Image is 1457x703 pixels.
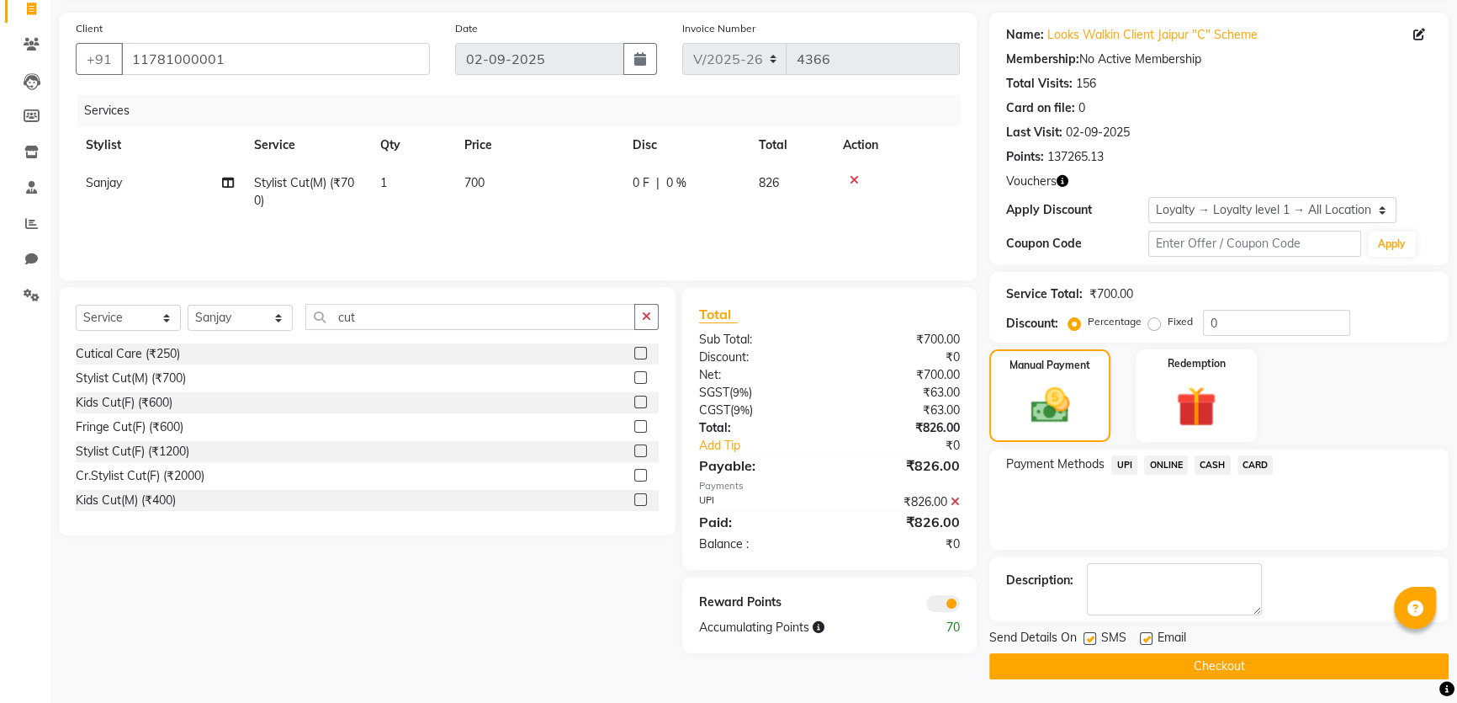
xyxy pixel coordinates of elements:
th: Stylist [76,126,244,164]
div: Stylist Cut(F) (₹1200) [76,443,189,461]
div: ₹63.00 [829,402,972,419]
div: Payable: [686,455,829,476]
div: Stylist Cut(M) (₹700) [76,370,186,387]
img: _cash.svg [1019,383,1082,428]
div: UPI [686,493,829,511]
div: ₹700.00 [1089,285,1133,303]
span: 826 [759,175,779,190]
div: ₹826.00 [829,455,972,476]
button: +91 [76,43,123,75]
div: Service Total: [1006,285,1083,303]
div: ₹826.00 [829,512,972,532]
button: Apply [1368,232,1416,257]
label: Percentage [1088,314,1142,329]
span: SGST [699,385,729,400]
div: Total Visits: [1006,75,1073,93]
span: | [656,174,660,192]
div: ₹826.00 [829,493,972,511]
span: Sanjay [86,175,122,190]
span: 9% [734,403,750,417]
span: 0 % [666,174,686,192]
div: 156 [1076,75,1096,93]
th: Service [244,126,370,164]
div: Services [77,95,972,126]
div: Kids Cut(M) (₹400) [76,492,176,509]
div: Discount: [686,349,829,366]
label: Manual Payment [1009,358,1090,373]
div: Fringe Cut(F) (₹600) [76,418,183,436]
div: Reward Points [686,594,829,612]
div: ₹826.00 [829,419,972,437]
div: ₹0 [829,349,972,366]
th: Disc [623,126,749,164]
div: Coupon Code [1006,235,1148,253]
span: CARD [1237,455,1274,475]
div: ₹700.00 [829,366,972,384]
div: ( ) [686,384,829,402]
div: ₹700.00 [829,331,972,349]
span: 0 F [633,174,649,192]
input: Enter Offer / Coupon Code [1148,231,1361,257]
div: Cr.Stylist Cut(F) (₹2000) [76,467,204,485]
span: SMS [1101,629,1126,650]
span: Send Details On [989,629,1077,650]
button: Checkout [989,653,1449,679]
span: 700 [464,175,485,190]
img: _gift.svg [1163,381,1229,432]
div: Cutical Care (₹250) [76,345,180,363]
div: Points: [1006,148,1044,166]
th: Total [749,126,833,164]
div: Total: [686,419,829,437]
div: Membership: [1006,51,1079,68]
div: ₹63.00 [829,384,972,402]
span: Total [699,306,738,323]
div: Accumulating Points [686,619,902,636]
label: Invoice Number [682,21,755,36]
div: Net: [686,366,829,384]
div: Apply Discount [1006,201,1148,219]
div: Paid: [686,512,829,532]
div: Payments [699,479,961,493]
div: 70 [901,619,972,636]
label: Fixed [1168,314,1193,329]
input: Search by Name/Mobile/Email/Code [121,43,430,75]
div: ₹0 [829,535,972,553]
span: 1 [380,175,387,190]
span: UPI [1111,455,1137,475]
label: Date [455,21,478,36]
span: Email [1158,629,1186,650]
div: No Active Membership [1006,51,1432,68]
th: Price [454,126,623,164]
span: CGST [699,402,730,418]
th: Qty [370,126,454,164]
div: ( ) [686,402,829,419]
span: Vouchers [1006,173,1057,190]
label: Client [76,21,103,36]
label: Redemption [1168,356,1226,371]
span: Payment Methods [1006,455,1105,473]
div: 0 [1078,99,1085,117]
th: Action [833,126,960,164]
div: Card on file: [1006,99,1075,117]
div: 137265.13 [1047,148,1104,166]
div: Kids Cut(F) (₹600) [76,394,172,412]
a: Add Tip [686,437,854,455]
div: 02-09-2025 [1066,124,1130,141]
span: Stylist Cut(M) (₹700) [254,175,354,208]
div: ₹0 [853,437,972,455]
span: 9% [733,386,749,399]
input: Search or Scan [305,304,635,330]
span: ONLINE [1144,455,1188,475]
div: Sub Total: [686,331,829,349]
div: Discount: [1006,315,1058,333]
span: CASH [1195,455,1231,475]
div: Last Visit: [1006,124,1062,141]
div: Description: [1006,572,1073,589]
a: Looks Walkin Client Jaipur "C" Scheme [1047,26,1258,44]
div: Balance : [686,535,829,553]
div: Name: [1006,26,1044,44]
